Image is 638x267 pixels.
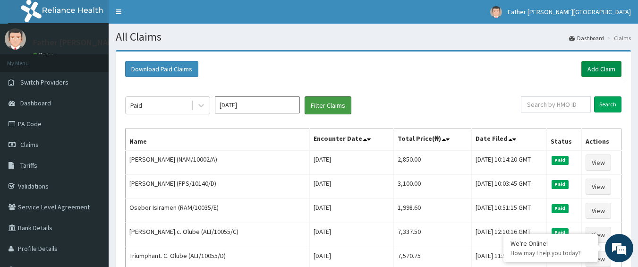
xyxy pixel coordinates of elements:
[586,203,611,219] a: View
[33,52,56,58] a: Online
[310,129,394,151] th: Encounter Date
[310,175,394,199] td: [DATE]
[581,61,621,77] a: Add Claim
[20,161,37,170] span: Tariffs
[490,6,502,18] img: User Image
[547,129,582,151] th: Status
[394,150,472,175] td: 2,850.00
[472,175,547,199] td: [DATE] 10:03:45 GMT
[472,129,547,151] th: Date Filed
[125,61,198,77] button: Download Paid Claims
[394,223,472,247] td: 7,337.50
[586,155,611,171] a: View
[552,180,569,189] span: Paid
[586,251,611,267] a: View
[310,150,394,175] td: [DATE]
[581,129,621,151] th: Actions
[521,96,591,112] input: Search by HMO ID
[605,34,631,42] li: Claims
[472,223,547,247] td: [DATE] 12:10:16 GMT
[508,8,631,16] span: Father [PERSON_NAME][GEOGRAPHIC_DATA]
[552,156,569,164] span: Paid
[20,99,51,107] span: Dashboard
[569,34,604,42] a: Dashboard
[116,31,631,43] h1: All Claims
[126,223,310,247] td: [PERSON_NAME].c. Olube (ALT/10055/C)
[394,175,472,199] td: 3,100.00
[126,175,310,199] td: [PERSON_NAME] (FPS/10140/D)
[33,38,199,47] p: Father [PERSON_NAME][GEOGRAPHIC_DATA]
[215,96,300,113] input: Select Month and Year
[130,101,142,110] div: Paid
[472,199,547,223] td: [DATE] 10:51:15 GMT
[310,223,394,247] td: [DATE]
[126,150,310,175] td: [PERSON_NAME] (NAM/10002/A)
[20,78,68,86] span: Switch Providers
[305,96,351,114] button: Filter Claims
[510,239,591,248] div: We're Online!
[552,228,569,237] span: Paid
[310,199,394,223] td: [DATE]
[394,129,472,151] th: Total Price(₦)
[594,96,621,112] input: Search
[394,199,472,223] td: 1,998.60
[20,140,39,149] span: Claims
[472,150,547,175] td: [DATE] 10:14:20 GMT
[552,204,569,213] span: Paid
[510,249,591,257] p: How may I help you today?
[586,179,611,195] a: View
[126,129,310,151] th: Name
[5,28,26,50] img: User Image
[586,227,611,243] a: View
[126,199,310,223] td: Osebor Isiramen (RAM/10035/E)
